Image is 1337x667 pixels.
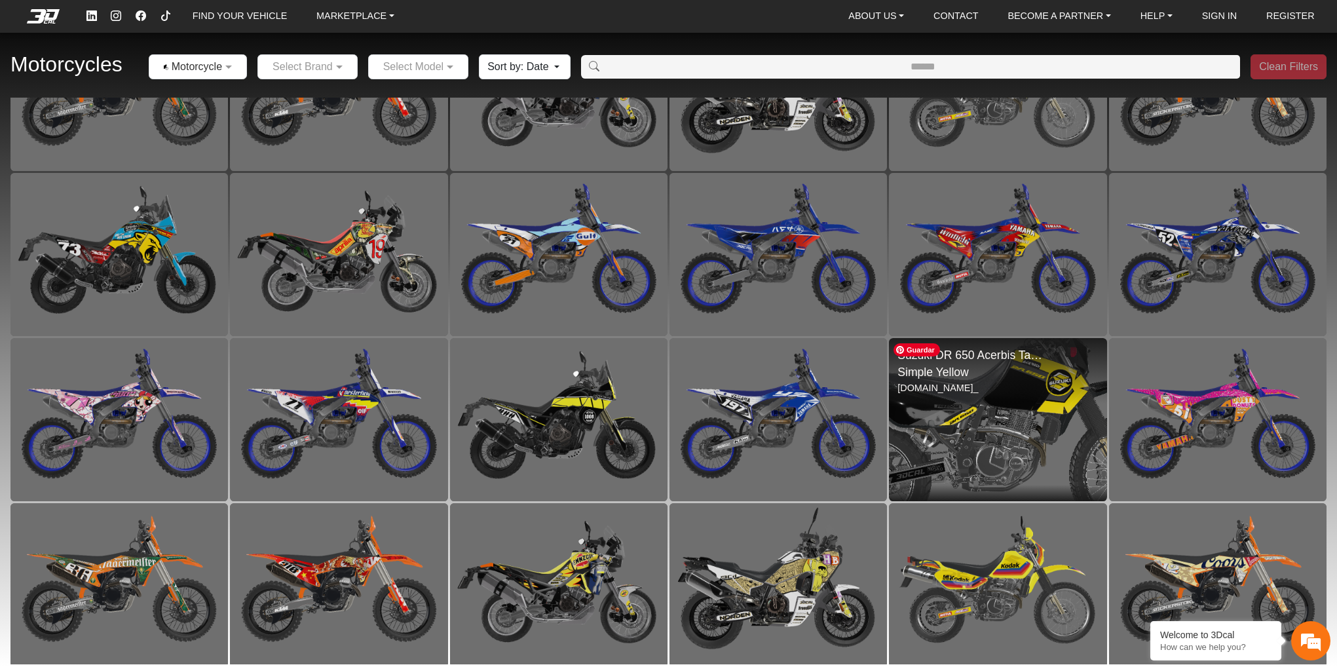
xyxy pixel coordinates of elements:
p: How can we help you? [1160,642,1271,652]
a: FIND YOUR VEHICLE [187,6,292,27]
a: SIGN IN [1197,6,1243,27]
button: Sort by: Date [479,54,570,79]
span: Guardar [894,343,940,356]
div: Suzuki DR 650 Acerbis Tank 6.6 Gl ([DATE]-[DATE])Simple Yellow[DOMAIN_NAME]_ [889,338,1106,501]
a: ABOUT US [843,6,909,27]
a: CONTACT [928,6,983,27]
a: REGISTER [1261,6,1320,27]
a: HELP [1135,6,1178,27]
a: BECOME A PARTNER [1002,6,1116,27]
input: Amount (to the nearest dollar) [607,55,1241,79]
a: MARKETPLACE [311,6,400,27]
div: Welcome to 3Dcal [1160,630,1271,640]
h2: Motorcycles [10,47,122,82]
